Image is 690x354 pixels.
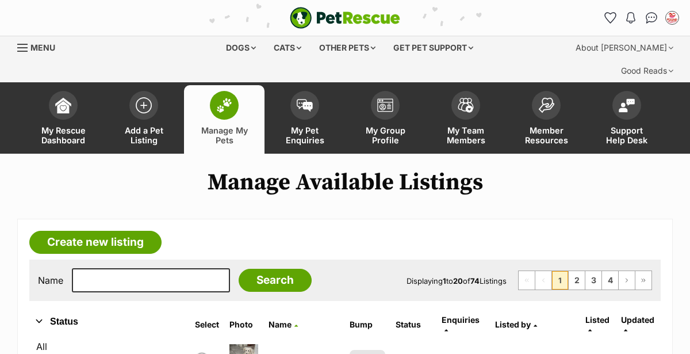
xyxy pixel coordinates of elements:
span: translation missing: en.admin.listings.index.attributes.enquiries [442,315,480,325]
label: Name [38,275,63,286]
span: Displaying to of Listings [407,276,507,286]
div: About [PERSON_NAME] [568,36,681,59]
th: Bump [345,311,390,338]
a: Favourites [601,9,619,27]
a: Member Resources [506,85,586,154]
div: Get pet support [385,36,481,59]
a: Add a Pet Listing [103,85,184,154]
img: group-profile-icon-3fa3cf56718a62981997c0bc7e787c4b2cf8bcc04b72c1350f741eb67cf2f40e.svg [377,98,393,112]
img: dashboard-icon-eb2f2d2d3e046f16d808141f083e7271f6b2e854fb5c12c21221c1fb7104beca.svg [55,97,71,113]
a: My Rescue Dashboard [23,85,103,154]
div: Cats [266,36,309,59]
img: add-pet-listing-icon-0afa8454b4691262ce3f59096e99ab1cd57d4a30225e0717b998d2c9b9846f56.svg [136,97,152,113]
strong: 1 [443,276,446,286]
th: Select [190,311,224,338]
span: Previous page [535,271,551,290]
span: My Pet Enquiries [279,125,331,145]
a: Page 3 [585,271,601,290]
a: Manage My Pets [184,85,264,154]
span: Page 1 [552,271,568,290]
th: Status [391,311,436,338]
span: My Team Members [440,125,492,145]
a: Name [269,319,298,329]
button: Status [29,314,178,329]
span: First page [519,271,535,290]
a: My Pet Enquiries [264,85,345,154]
strong: 74 [470,276,480,286]
span: My Rescue Dashboard [37,125,89,145]
img: Queensland dog team profile pic [666,12,678,24]
th: Photo [225,311,263,338]
a: Page 2 [569,271,585,290]
span: Member Resources [520,125,572,145]
button: Notifications [622,9,640,27]
span: Menu [30,43,55,52]
a: Listed by [495,319,537,329]
img: team-members-icon-5396bd8760b3fe7c0b43da4ab00e1e3bb1a5d9ba89233759b79545d2d3fc5d0d.svg [458,98,474,113]
span: Add a Pet Listing [118,125,170,145]
div: Dogs [218,36,264,59]
span: Name [269,319,292,329]
a: Next page [619,271,635,290]
nav: Pagination [518,271,652,290]
a: Listed [585,315,609,334]
span: My Group Profile [359,125,411,145]
img: chat-41dd97257d64d25036548639549fe6c8038ab92f7586957e7f3b1b290dea8141.svg [646,12,658,24]
a: PetRescue [290,7,400,29]
a: Menu [17,36,63,57]
input: Search [239,269,312,292]
a: Support Help Desk [586,85,667,154]
a: Create new listing [29,231,162,254]
span: Support Help Desk [601,125,653,145]
img: pet-enquiries-icon-7e3ad2cf08bfb03b45e93fb7055b45f3efa6380592205ae92323e6603595dc1f.svg [297,99,313,112]
div: Good Reads [613,59,681,82]
div: Other pets [311,36,384,59]
a: Last page [635,271,651,290]
a: My Team Members [425,85,506,154]
img: logo-e224e6f780fb5917bec1dbf3a21bbac754714ae5b6737aabdf751b685950b380.svg [290,7,400,29]
a: Updated [621,315,654,334]
ul: Account quick links [601,9,681,27]
a: Page 4 [602,271,618,290]
span: Updated [621,315,654,325]
span: Manage My Pets [198,125,250,145]
img: notifications-46538b983faf8c2785f20acdc204bb7945ddae34d4c08c2a6579f10ce5e182be.svg [626,12,635,24]
button: My account [663,9,681,27]
strong: 20 [453,276,463,286]
a: Conversations [642,9,661,27]
span: Listed [585,315,609,325]
a: Enquiries [442,315,480,334]
span: Listed by [495,319,531,329]
img: manage-my-pets-icon-02211641906a0b7f246fdf0571729dbe1e7629f14944591b6c1af311fb30b64b.svg [216,98,232,113]
img: help-desk-icon-fdf02630f3aa405de69fd3d07c3f3aa587a6932b1a1747fa1d2bba05be0121f9.svg [619,98,635,112]
a: My Group Profile [345,85,425,154]
img: member-resources-icon-8e73f808a243e03378d46382f2149f9095a855e16c252ad45f914b54edf8863c.svg [538,97,554,113]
